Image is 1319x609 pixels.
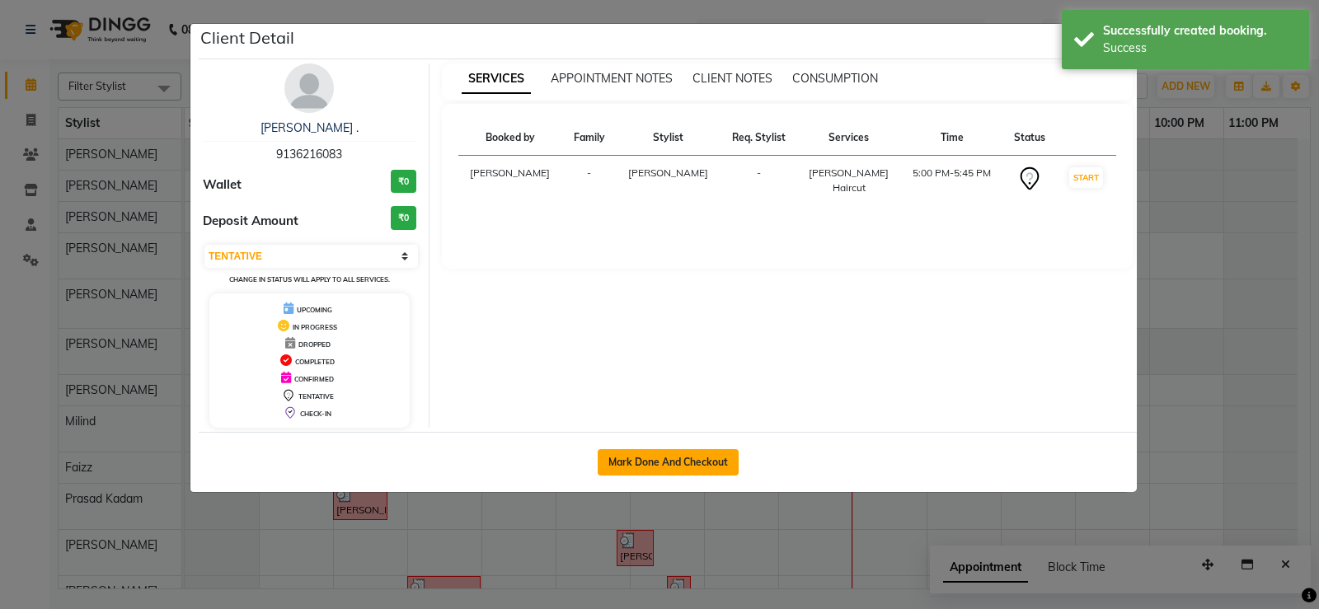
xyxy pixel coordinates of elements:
[300,410,331,418] span: CHECK-IN
[261,120,359,135] a: [PERSON_NAME] .
[1103,40,1297,57] div: Success
[900,120,1003,156] th: Time
[1003,120,1057,156] th: Status
[598,449,739,475] button: Mark Done And Checkout
[293,323,337,331] span: IN PROGRESS
[616,120,721,156] th: Stylist
[1069,167,1103,188] button: START
[692,71,772,86] span: CLIENT NOTES
[297,306,332,314] span: UPCOMING
[391,170,416,194] h3: ₹0
[721,120,797,156] th: Req. Stylist
[1103,22,1297,40] div: Successfully created booking.
[391,206,416,230] h3: ₹0
[284,63,334,113] img: avatar
[462,64,531,94] span: SERVICES
[203,212,298,231] span: Deposit Amount
[562,120,616,156] th: Family
[229,275,390,283] small: Change in status will apply to all services.
[295,358,335,366] span: COMPLETED
[458,120,563,156] th: Booked by
[797,120,901,156] th: Services
[792,71,878,86] span: CONSUMPTION
[276,147,342,162] span: 9136216083
[298,340,331,349] span: DROPPED
[807,166,891,195] div: [PERSON_NAME] Haircut
[200,26,294,50] h5: Client Detail
[203,176,242,194] span: Wallet
[458,156,563,206] td: [PERSON_NAME]
[294,375,334,383] span: CONFIRMED
[900,156,1003,206] td: 5:00 PM-5:45 PM
[721,156,797,206] td: -
[298,392,334,401] span: TENTATIVE
[551,71,673,86] span: APPOINTMENT NOTES
[628,166,708,179] span: [PERSON_NAME]
[562,156,616,206] td: -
